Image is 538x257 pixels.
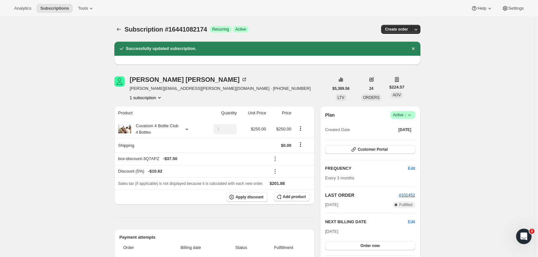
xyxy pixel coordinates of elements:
[325,241,415,250] button: Order now
[325,176,354,180] span: Every 3 months
[202,106,239,120] th: Quantity
[225,244,258,251] span: Status
[276,127,292,131] span: $250.00
[268,106,293,120] th: Price
[212,27,229,32] span: Recurring
[467,4,496,13] button: Help
[161,244,221,251] span: Billing date
[126,45,197,52] h2: Successfully updated subscription.
[78,6,88,11] span: Tools
[130,94,163,101] button: Product actions
[262,244,306,251] span: Fulfillment
[477,6,486,11] span: Help
[120,234,310,241] h2: Payment attempts
[325,145,415,154] button: Customer Portal
[325,127,350,133] span: Created Date
[125,26,207,33] span: Subscription #16441082174
[399,192,415,198] button: #101452
[399,202,412,207] span: Fulfilled
[393,93,401,97] span: AOV
[130,85,311,92] span: [PERSON_NAME][EMAIL_ADDRESS][PERSON_NAME][DOMAIN_NAME] · [PHONE_NUMBER]
[163,156,177,162] span: - $37.50
[114,106,202,120] th: Product
[118,156,266,162] div: box-discount-3Q7APZ
[114,138,202,152] th: Shipping
[325,112,335,118] h2: Plan
[325,219,408,225] h2: NEXT BILLING DATE
[136,130,151,135] small: 4 Bottles
[329,84,353,93] button: $5,389.56
[235,27,246,32] span: Active
[363,95,379,100] span: ORDERS
[40,6,69,11] span: Subscriptions
[114,25,123,34] button: Subscriptions
[148,168,162,175] span: - $10.62
[283,194,306,199] span: Add product
[131,123,178,136] div: Cuvaison 4 Bottle Club
[295,141,306,148] button: Shipping actions
[120,241,159,255] th: Order
[274,192,310,201] button: Add product
[251,127,266,131] span: $250.00
[408,219,415,225] button: Edit
[295,125,306,132] button: Product actions
[338,95,344,100] span: LTV
[10,4,35,13] button: Analytics
[409,44,418,53] button: Dismiss notification
[118,168,266,175] div: Discount (5%)
[14,6,31,11] span: Analytics
[508,6,524,11] span: Settings
[235,195,264,200] span: Apply discount
[118,181,264,186] span: Sales tax (if applicable) is not displayed because it is calculated with each new order.
[325,229,338,234] span: [DATE]
[399,127,411,132] span: [DATE]
[393,112,413,118] span: Active
[404,163,419,174] button: Edit
[360,243,380,248] span: Order now
[74,4,98,13] button: Tools
[408,165,415,172] span: Edit
[325,202,338,208] span: [DATE]
[381,25,412,34] button: Create order
[395,125,415,134] button: [DATE]
[358,147,388,152] span: Customer Portal
[281,143,292,148] span: $0.00
[226,192,267,202] button: Apply discount
[529,229,534,234] span: 1
[405,112,406,118] span: |
[239,106,268,120] th: Unit Price
[325,165,408,172] h2: FREQUENCY
[399,193,415,197] a: #101452
[114,76,125,87] span: Lindsay Walbrun
[270,181,285,186] span: $201.88
[369,86,373,91] span: 24
[325,192,399,198] h2: LAST ORDER
[332,86,350,91] span: $5,389.56
[365,84,377,93] button: 24
[385,27,408,32] span: Create order
[498,4,528,13] button: Settings
[516,229,532,244] iframe: Intercom live chat
[389,84,404,90] span: $224.57
[36,4,73,13] button: Subscriptions
[130,76,247,83] div: [PERSON_NAME] [PERSON_NAME]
